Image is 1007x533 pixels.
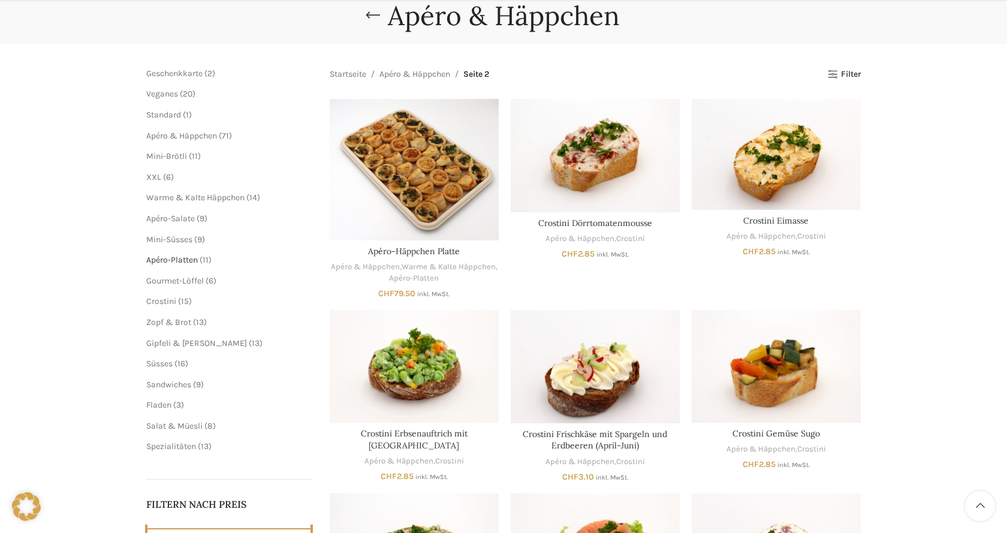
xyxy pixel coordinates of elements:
[146,213,195,224] a: Apéro-Salate
[146,380,191,390] a: Sandwiches
[192,151,198,161] span: 11
[732,428,820,439] a: Crostini Gemüse Sugo
[146,421,203,431] a: Salat & Müesli
[726,231,795,242] a: Apéro & Häppchen
[616,233,645,245] a: Crostini
[562,249,595,259] bdi: 2.85
[207,68,212,79] span: 2
[146,317,191,327] a: Zopf & Brot
[511,233,680,245] div: ,
[511,99,680,212] a: Crostini Dörrtomatenmousse
[692,231,861,242] div: ,
[176,400,181,410] span: 3
[777,248,810,256] small: inkl. MwSt.
[186,110,189,120] span: 1
[146,441,196,451] a: Spezialitäten
[146,89,178,99] a: Veganes
[743,215,809,226] a: Crostini Eimasse
[364,456,433,467] a: Apéro & Häppchen
[197,234,202,245] span: 9
[196,317,204,327] span: 13
[743,459,759,469] span: CHF
[209,276,213,286] span: 6
[146,131,217,141] a: Apéro & Häppchen
[379,68,450,81] a: Apéro & Häppchen
[596,474,628,481] small: inkl. MwSt.
[330,68,489,81] nav: Breadcrumb
[146,110,181,120] a: Standard
[222,131,229,141] span: 71
[207,421,213,431] span: 8
[381,471,397,481] span: CHF
[743,246,776,257] bdi: 2.85
[562,472,594,482] bdi: 3.10
[828,70,861,80] a: Filter
[726,444,795,455] a: Apéro & Häppchen
[545,456,614,468] a: Apéro & Häppchen
[538,218,652,228] a: Crostini Dörrtomatenmousse
[146,255,198,265] a: Apéro-Platten
[146,338,247,348] a: Gipfeli & [PERSON_NAME]
[389,273,439,284] a: Apéro-Platten
[692,310,861,423] a: Crostini Gemüse Sugo
[511,456,680,468] div: ,
[562,249,578,259] span: CHF
[146,400,171,410] a: Fladen
[435,456,464,467] a: Crostini
[203,255,209,265] span: 11
[562,472,578,482] span: CHF
[596,251,629,258] small: inkl. MwSt.
[252,338,260,348] span: 13
[777,461,810,469] small: inkl. MwSt.
[146,234,192,245] a: Mini-Süsses
[330,310,499,423] a: Crostini Erbsenauftrich mit Philadelphia
[361,428,468,451] a: Crostini Erbsenauftrich mit [GEOGRAPHIC_DATA]
[181,296,189,306] span: 15
[415,473,448,481] small: inkl. MwSt.
[378,288,394,299] span: CHF
[146,68,203,79] a: Geschenkkarte
[146,296,176,306] span: Crostini
[146,192,245,203] a: Warme & Kalte Häppchen
[201,441,209,451] span: 13
[146,359,173,369] a: Süsses
[249,192,257,203] span: 14
[358,4,388,28] a: Go back
[743,459,776,469] bdi: 2.85
[381,471,414,481] bdi: 2.85
[146,172,161,182] a: XXL
[463,68,489,81] span: Seite 2
[616,456,645,468] a: Crostini
[177,359,185,369] span: 16
[965,491,995,521] a: Scroll to top button
[330,261,499,284] div: , ,
[146,151,187,161] a: Mini-Brötli
[146,498,312,511] h5: Filtern nach Preis
[511,310,680,423] a: Crostini Frischkäse mit Spargeln und Erdbeeren (April-Juni)
[331,261,400,273] a: Apéro & Häppchen
[545,233,614,245] a: Apéro & Häppchen
[743,246,759,257] span: CHF
[330,99,499,240] a: Apéro-Häppchen Platte
[200,213,204,224] span: 9
[692,444,861,455] div: ,
[368,246,460,257] a: Apéro-Häppchen Platte
[146,276,204,286] a: Gourmet-Löffel
[523,429,667,451] a: Crostini Frischkäse mit Spargeln und Erdbeeren (April-Juni)
[330,68,366,81] a: Startseite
